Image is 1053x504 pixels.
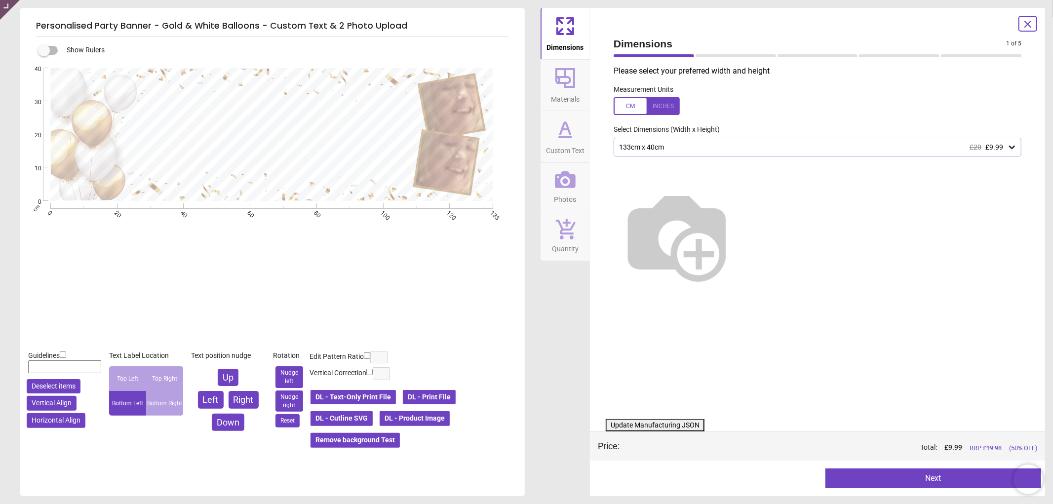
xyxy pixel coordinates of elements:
button: Deselect items [27,379,80,394]
button: DL - Product Image [379,410,451,427]
button: DL - Text-Only Print File [310,389,397,406]
button: Left [198,391,224,408]
h5: Personalised Party Banner - Gold & White Balloons - Custom Text & 2 Photo Upload [36,16,509,37]
button: Remove background Test [310,432,401,449]
label: Select Dimensions (Width x Height) [606,125,720,135]
div: Text Label Location [109,351,183,361]
span: £9.99 [985,143,1003,151]
span: Photos [554,190,577,205]
button: Next [825,468,1041,488]
label: Measurement Units [614,85,673,95]
span: 1 of 5 [1006,39,1021,48]
button: Down [212,414,244,431]
div: Rotation [273,351,306,361]
div: Top Left [109,366,146,391]
div: Bottom Right [146,391,183,416]
div: Top Right [146,366,183,391]
span: Dimensions [614,37,1006,51]
button: Nudge left [275,366,303,388]
button: DL - Print File [402,389,457,406]
button: Vertical Align [27,396,77,411]
button: Update Manufacturing JSON [606,419,704,432]
iframe: Brevo live chat [1014,465,1043,494]
button: Right [229,391,259,408]
span: (50% OFF) [1009,444,1037,453]
div: Bottom Left [109,391,146,416]
span: RRP [970,444,1002,453]
div: Text position nudge [191,351,265,361]
div: Show Rulers [44,44,525,56]
span: 40 [23,65,41,74]
button: Custom Text [541,111,590,162]
p: Please select your preferred width and height [614,66,1029,77]
img: Helper for size comparison [614,172,740,299]
span: Guidelines [28,351,60,359]
span: Dimensions [547,38,584,53]
span: £ [944,443,962,453]
span: Quantity [552,239,579,254]
button: Reset [275,414,300,427]
button: Dimensions [541,8,590,59]
button: DL - Cutline SVG [310,410,374,427]
label: Edit Pattern Ratio [310,352,364,362]
div: 133cm x 40cm [618,143,1007,152]
button: Quantity [541,211,590,261]
div: Total: [634,443,1037,453]
span: £ 19.98 [983,444,1002,452]
button: Nudge right [275,390,303,412]
button: Up [218,369,238,386]
button: Photos [541,163,590,211]
span: Custom Text [546,141,585,156]
span: 9.99 [948,443,962,451]
label: Vertical Correction [310,368,366,378]
button: Horizontal Align [27,413,85,428]
span: Materials [551,90,580,105]
span: £20 [970,143,981,151]
button: Materials [541,60,590,111]
div: Price : [598,440,620,452]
